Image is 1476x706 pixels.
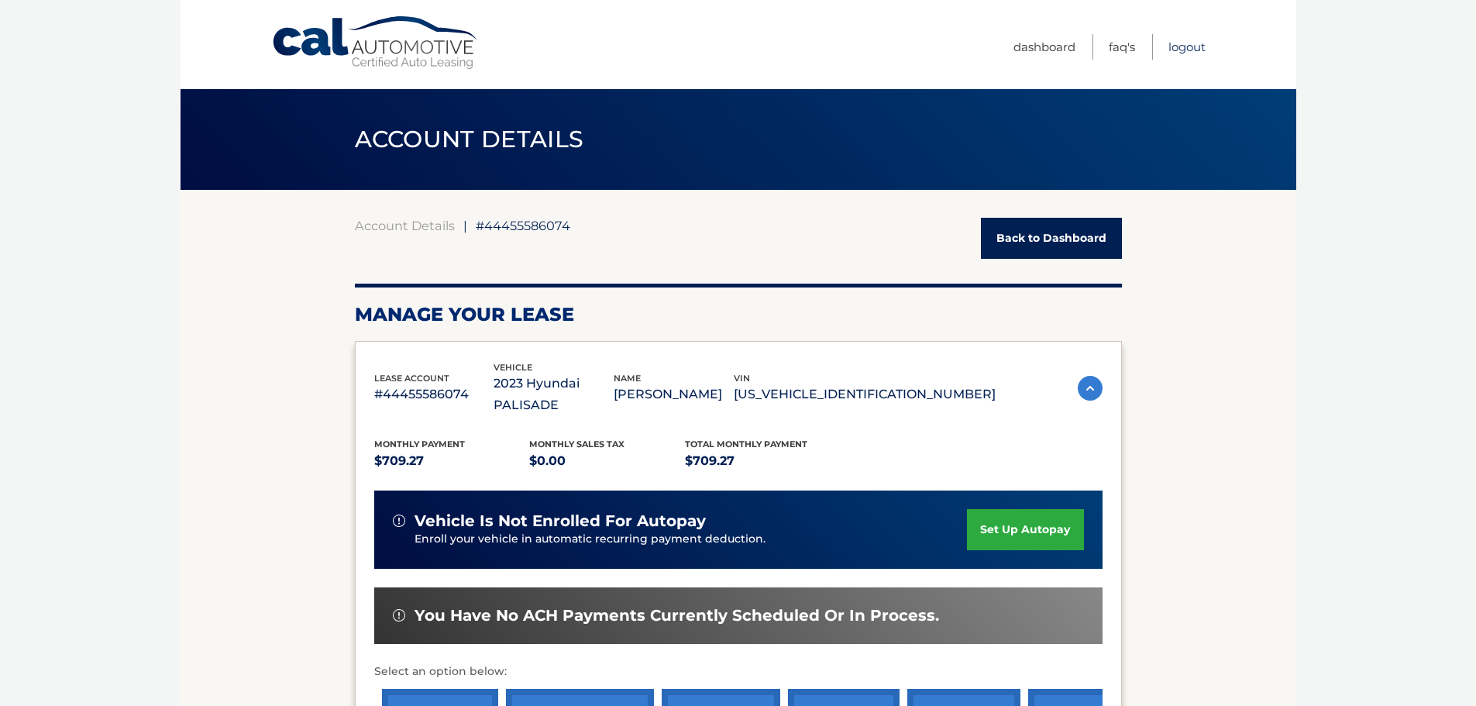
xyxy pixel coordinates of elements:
[529,439,624,449] span: Monthly sales Tax
[614,373,641,384] span: name
[355,218,455,233] a: Account Details
[476,218,570,233] span: #44455586074
[967,509,1083,550] a: set up autopay
[415,511,706,531] span: vehicle is not enrolled for autopay
[685,450,841,472] p: $709.27
[494,362,532,373] span: vehicle
[271,15,480,71] a: Cal Automotive
[685,439,807,449] span: Total Monthly Payment
[1078,376,1103,401] img: accordion-active.svg
[374,663,1103,681] p: Select an option below:
[374,439,465,449] span: Monthly Payment
[415,606,939,625] span: You have no ACH payments currently scheduled or in process.
[734,384,996,405] p: [US_VEHICLE_IDENTIFICATION_NUMBER]
[494,373,614,416] p: 2023 Hyundai PALISADE
[393,515,405,527] img: alert-white.svg
[374,384,494,405] p: #44455586074
[463,218,467,233] span: |
[734,373,750,384] span: vin
[355,303,1122,326] h2: Manage Your Lease
[374,450,530,472] p: $709.27
[1168,34,1206,60] a: Logout
[614,384,734,405] p: [PERSON_NAME]
[1013,34,1075,60] a: Dashboard
[529,450,685,472] p: $0.00
[1109,34,1135,60] a: FAQ's
[374,373,449,384] span: lease account
[981,218,1122,259] a: Back to Dashboard
[415,531,968,548] p: Enroll your vehicle in automatic recurring payment deduction.
[355,125,584,153] span: ACCOUNT DETAILS
[393,609,405,622] img: alert-white.svg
